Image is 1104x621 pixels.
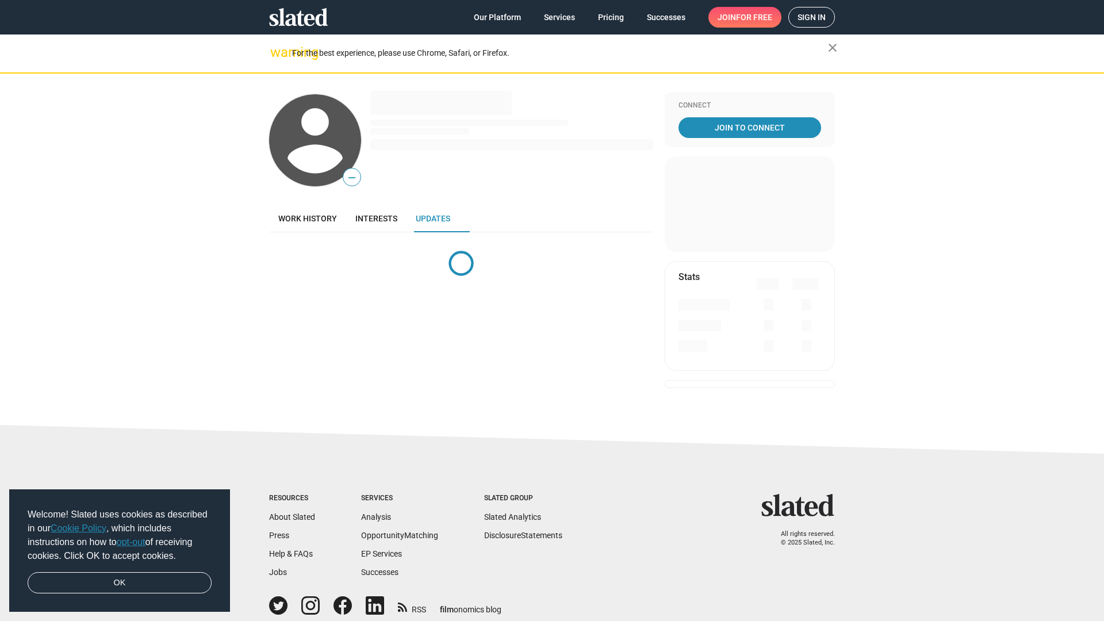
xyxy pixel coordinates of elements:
a: filmonomics blog [440,595,501,615]
a: Our Platform [465,7,530,28]
a: Successes [361,568,398,577]
span: Interests [355,214,397,223]
a: Jobs [269,568,287,577]
span: Services [544,7,575,28]
span: film [440,605,454,614]
a: Help & FAQs [269,549,313,558]
div: cookieconsent [9,489,230,612]
a: Work history [269,205,346,232]
a: Slated Analytics [484,512,541,522]
div: Resources [269,494,315,503]
mat-card-title: Stats [678,271,700,283]
a: Analysis [361,512,391,522]
mat-icon: warning [270,45,284,59]
a: Updates [407,205,459,232]
span: Join [718,7,772,28]
mat-icon: close [826,41,839,55]
a: Successes [638,7,695,28]
div: Slated Group [484,494,562,503]
a: OpportunityMatching [361,531,438,540]
span: for free [736,7,772,28]
div: For the best experience, please use Chrome, Safari, or Firefox. [292,45,828,61]
a: opt-out [117,537,145,547]
span: — [343,170,361,185]
span: Successes [647,7,685,28]
a: dismiss cookie message [28,572,212,594]
div: Services [361,494,438,503]
div: Connect [678,101,821,110]
p: All rights reserved. © 2025 Slated, Inc. [769,530,835,547]
span: Pricing [598,7,624,28]
a: RSS [398,597,426,615]
a: DisclosureStatements [484,531,562,540]
a: About Slated [269,512,315,522]
span: Work history [278,214,337,223]
span: Sign in [798,7,826,27]
a: Join To Connect [678,117,821,138]
a: EP Services [361,549,402,558]
a: Sign in [788,7,835,28]
a: Interests [346,205,407,232]
a: Joinfor free [708,7,781,28]
a: Press [269,531,289,540]
span: Welcome! Slated uses cookies as described in our , which includes instructions on how to of recei... [28,508,212,563]
a: Pricing [589,7,633,28]
a: Services [535,7,584,28]
a: Cookie Policy [51,523,106,533]
span: Our Platform [474,7,521,28]
span: Updates [416,214,450,223]
span: Join To Connect [681,117,819,138]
